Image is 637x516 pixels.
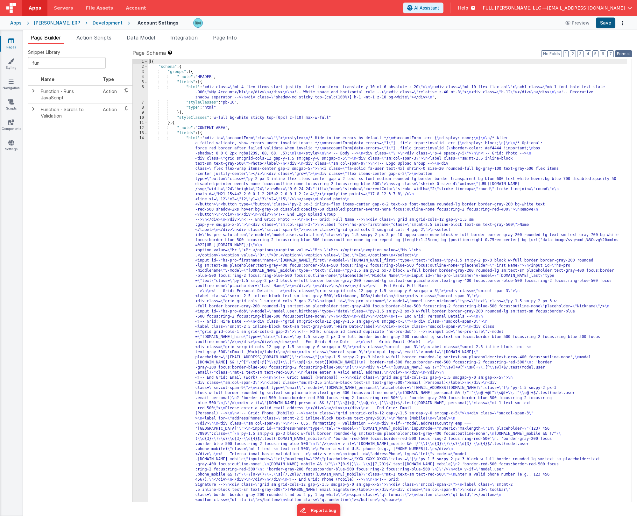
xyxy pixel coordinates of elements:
[133,85,148,100] div: 6
[133,125,148,131] div: 12
[577,50,584,57] button: 3
[133,69,148,75] div: 3
[596,18,615,28] button: Save
[403,3,443,13] button: AI Assistant
[563,50,569,57] button: 1
[570,50,576,57] button: 2
[562,18,593,28] button: Preview
[414,5,439,11] span: AI Assistant
[86,5,113,11] span: File Assets
[103,76,114,82] span: Type
[28,57,106,69] input: Search Snippets ...
[38,85,100,104] td: Function - Runs JavaScript
[127,34,155,41] span: Data Model
[93,20,123,26] div: Development
[194,18,202,27] img: b13c88abc1fc393ceceb84a58fc04ef4
[133,120,148,125] div: 11
[458,5,468,11] span: Help
[31,34,61,41] span: Page Builder
[547,5,625,11] span: [EMAIL_ADDRESS][DOMAIN_NAME]
[133,105,148,110] div: 8
[100,104,119,121] td: Action
[34,20,80,26] div: [PERSON_NAME] ERP
[132,49,166,57] span: Page Schema
[133,115,148,120] div: 10
[133,59,148,64] div: 1
[585,50,591,57] button: 4
[133,110,148,115] div: 9
[38,104,100,121] td: Function - Scrolls to Validation
[133,75,148,80] div: 4
[607,50,614,57] button: 7
[618,18,627,27] button: Options
[76,34,111,41] span: Action Scripts
[133,64,148,69] div: 2
[41,76,54,82] span: Name
[138,20,179,25] h4: Account Settings
[615,50,632,57] button: Format
[483,5,632,11] button: FULL [PERSON_NAME] LLC — [EMAIL_ADDRESS][DOMAIN_NAME]
[592,50,598,57] button: 5
[54,5,73,11] span: Servers
[10,20,22,26] div: Apps
[483,5,547,11] span: FULL [PERSON_NAME] LLC —
[133,131,148,136] div: 13
[100,85,119,104] td: Action
[133,100,148,105] div: 7
[213,34,237,41] span: Page Info
[170,34,198,41] span: Integration
[28,49,60,55] span: Snippet Library
[29,5,41,11] span: Apps
[541,50,562,57] button: No Folds
[133,80,148,85] div: 5
[600,50,606,57] button: 6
